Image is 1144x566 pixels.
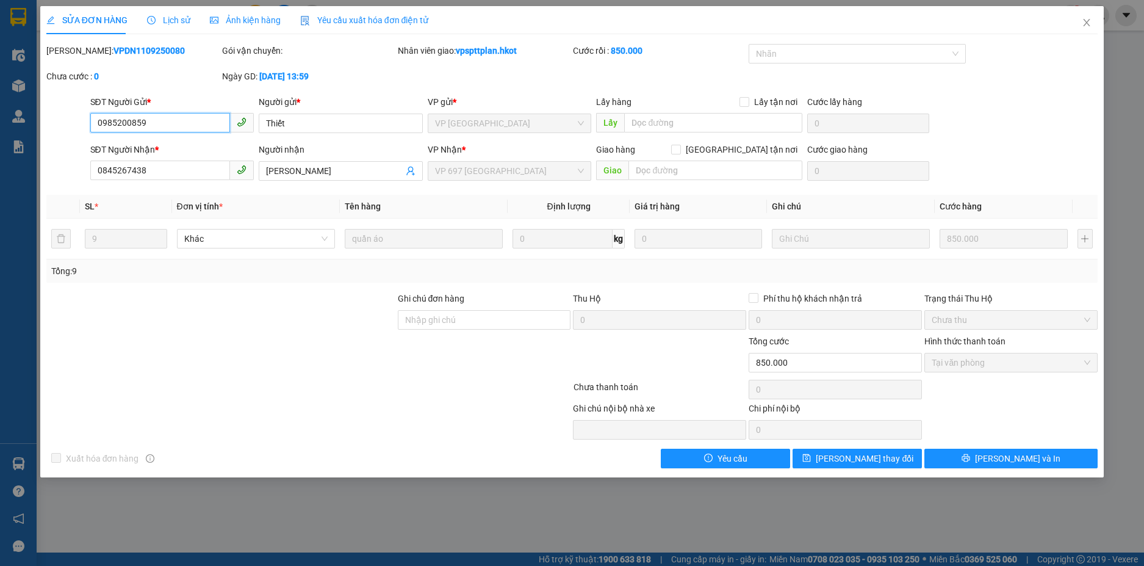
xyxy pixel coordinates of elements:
span: Lấy [596,113,624,132]
input: Ghi Chú [772,229,930,249]
span: user-add [406,166,416,176]
input: 0 [635,229,762,249]
b: 0 [94,71,99,81]
label: Cước giao hàng [807,145,868,154]
span: Tại văn phòng [932,354,1090,372]
div: Chưa cước : [46,70,220,83]
span: [PERSON_NAME] và In [975,452,1060,465]
button: printer[PERSON_NAME] và In [924,449,1098,468]
button: delete [51,229,71,249]
span: SỬA ĐƠN HÀNG [46,15,128,25]
span: [GEOGRAPHIC_DATA] tận nơi [681,143,802,156]
span: Giá trị hàng [635,201,680,211]
b: vpspttplan.hkot [456,46,517,56]
span: Đơn vị tính [177,201,223,211]
div: Ghi chú nội bộ nhà xe [573,402,746,420]
div: Gói vận chuyển: [222,44,395,57]
span: Yêu cầu xuất hóa đơn điện tử [300,15,429,25]
input: Cước giao hàng [807,161,929,181]
span: SL [85,201,95,211]
b: VPDN1109250080 [113,46,185,56]
span: VP Nhận [428,145,462,154]
div: Tổng: 9 [51,264,442,278]
span: Tên hàng [345,201,381,211]
span: picture [210,16,218,24]
span: [PERSON_NAME] thay đổi [816,452,913,465]
div: Chưa thanh toán [572,380,748,402]
span: edit [46,16,55,24]
span: Tổng cước [749,336,789,346]
span: save [802,454,811,463]
span: Chưa thu [932,311,1090,329]
div: VP gửi [428,95,592,109]
label: Ghi chú đơn hàng [398,294,465,303]
label: Cước lấy hàng [807,97,862,107]
span: Định lượng [547,201,590,211]
button: exclamation-circleYêu cầu [661,449,790,468]
div: Chi phí nội bộ [749,402,922,420]
div: Ngày GD: [222,70,395,83]
span: Cước hàng [940,201,982,211]
button: save[PERSON_NAME] thay đổi [793,449,922,468]
span: Giao hàng [596,145,635,154]
span: phone [237,117,246,127]
button: plus [1077,229,1093,249]
div: SĐT Người Gửi [90,95,254,109]
span: VP Đà Nẵng [435,114,585,132]
div: Nhân viên giao: [398,44,571,57]
span: close [1082,18,1092,27]
div: Người nhận [259,143,423,156]
span: Lịch sử [147,15,190,25]
input: 0 [940,229,1067,249]
span: Phí thu hộ khách nhận trả [758,292,867,305]
span: exclamation-circle [704,454,713,463]
span: phone [237,165,246,175]
b: [DATE] 13:59 [259,71,309,81]
span: printer [962,454,970,463]
th: Ghi chú [767,195,935,219]
span: VP 697 Điện Biên Phủ [435,162,585,180]
span: Khác [184,230,328,248]
span: Yêu cầu [718,452,747,465]
span: kg [613,229,625,249]
span: Xuất hóa đơn hàng [61,452,144,465]
span: Giao [596,161,628,180]
div: SĐT Người Nhận [90,143,254,156]
input: Ghi chú đơn hàng [398,310,571,330]
label: Hình thức thanh toán [924,336,1005,346]
span: Thu Hộ [573,294,601,303]
div: [PERSON_NAME]: [46,44,220,57]
span: Ảnh kiện hàng [210,15,281,25]
div: Trạng thái Thu Hộ [924,292,1098,305]
b: 850.000 [611,46,642,56]
div: Người gửi [259,95,423,109]
input: Dọc đường [628,161,802,180]
img: icon [300,16,310,26]
span: info-circle [146,454,154,463]
span: Lấy tận nơi [749,95,802,109]
div: Cước rồi : [573,44,746,57]
span: Lấy hàng [596,97,631,107]
input: Dọc đường [624,113,802,132]
span: clock-circle [147,16,156,24]
input: VD: Bàn, Ghế [345,229,503,249]
input: Cước lấy hàng [807,114,929,133]
button: Close [1070,6,1104,40]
